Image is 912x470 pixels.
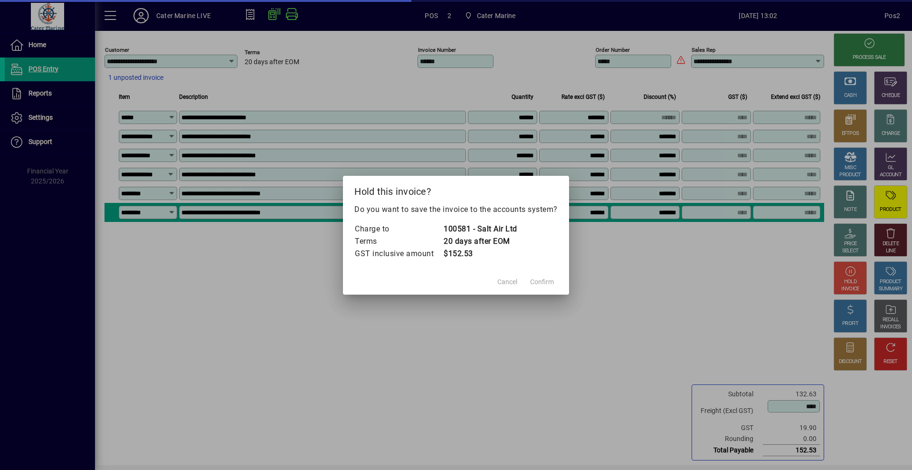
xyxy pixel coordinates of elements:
[443,248,517,260] td: $152.53
[354,248,443,260] td: GST inclusive amount
[443,235,517,248] td: 20 days after EOM
[354,204,558,215] p: Do you want to save the invoice to the accounts system?
[354,223,443,235] td: Charge to
[443,223,517,235] td: 100581 - Salt Air Ltd
[343,176,569,203] h2: Hold this invoice?
[354,235,443,248] td: Terms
